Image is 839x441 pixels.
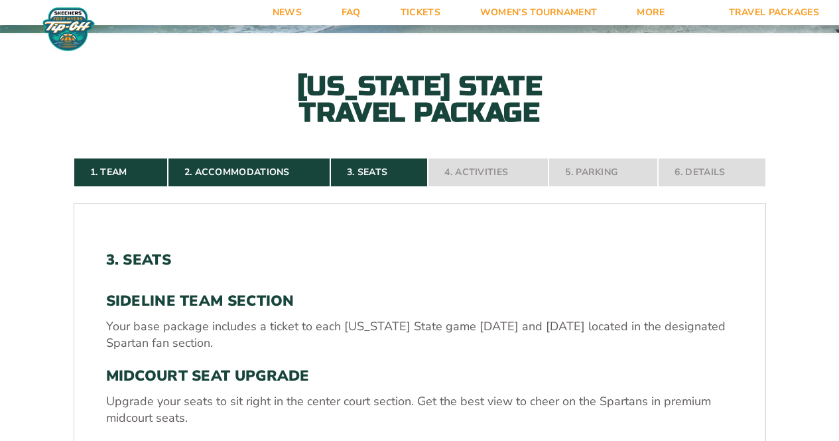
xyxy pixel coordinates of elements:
a: 1. Team [74,158,168,187]
h2: [US_STATE] State Travel Package [274,73,566,126]
img: Fort Myers Tip-Off [40,7,97,52]
h2: 3. Seats [106,251,734,269]
p: Your base package includes a ticket to each [US_STATE] State game [DATE] and [DATE] located in th... [106,318,734,351]
h3: MIDCOURT SEAT UPGRADE [106,367,734,385]
a: 2. Accommodations [168,158,330,187]
p: Upgrade your seats to sit right in the center court section. Get the best view to cheer on the Sp... [106,393,734,426]
h3: SIDELINE TEAM SECTION [106,292,734,310]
